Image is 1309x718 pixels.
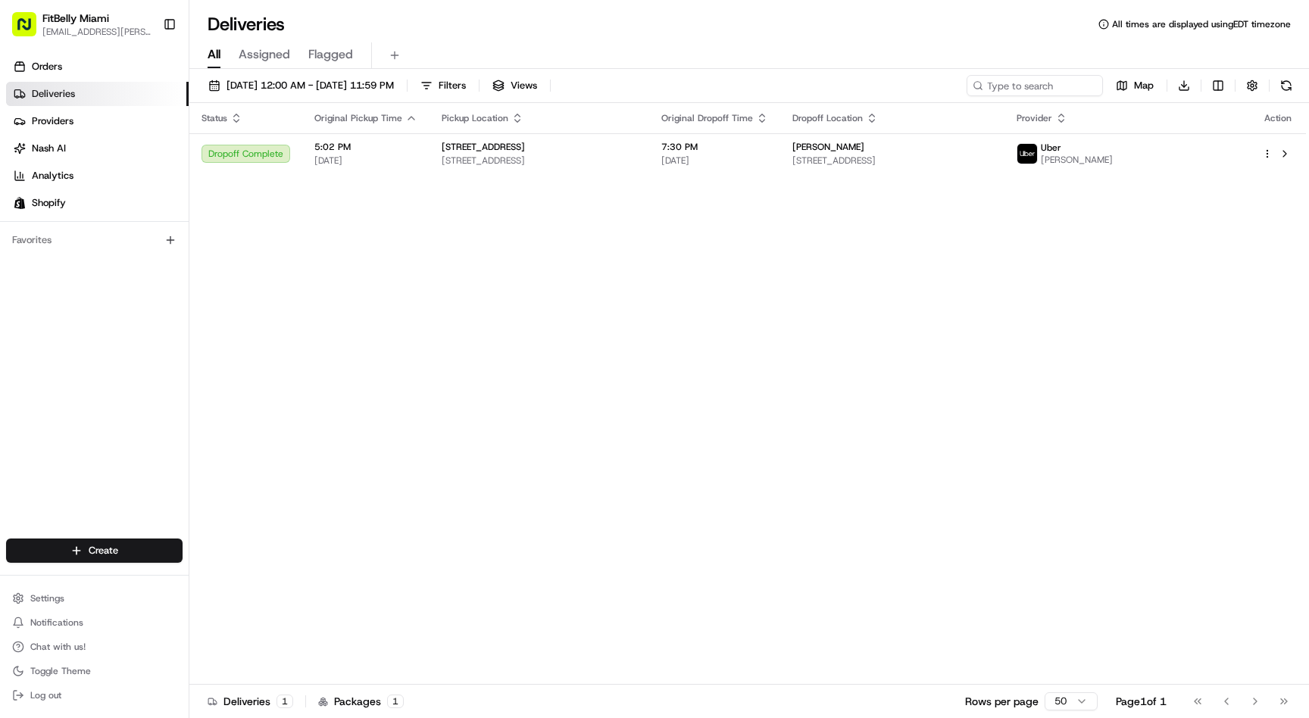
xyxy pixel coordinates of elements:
span: Create [89,544,118,557]
span: Shopify [32,196,66,210]
div: Action [1262,112,1294,124]
span: Original Pickup Time [314,112,402,124]
button: Notifications [6,612,183,633]
span: 5:02 PM [314,141,417,153]
div: 1 [387,695,404,708]
div: Packages [318,694,404,709]
span: Toggle Theme [30,665,91,677]
a: Analytics [6,164,189,188]
div: Deliveries [208,694,293,709]
span: Status [202,112,227,124]
input: Type to search [967,75,1103,96]
button: Views [486,75,544,96]
div: 1 [276,695,293,708]
span: Chat with us! [30,641,86,653]
span: Orders [32,60,62,73]
span: [PERSON_NAME] [792,141,864,153]
span: Uber [1041,142,1061,154]
span: Original Dropoff Time [661,112,753,124]
button: [DATE] 12:00 AM - [DATE] 11:59 PM [202,75,401,96]
span: Providers [32,114,73,128]
button: FitBelly Miami[EMAIL_ADDRESS][PERSON_NAME][DOMAIN_NAME] [6,6,157,42]
span: Views [511,79,537,92]
span: Dropoff Location [792,112,863,124]
span: Log out [30,689,61,701]
button: Settings [6,588,183,609]
span: Notifications [30,617,83,629]
span: Assigned [239,45,290,64]
span: [STREET_ADDRESS] [442,141,525,153]
span: Settings [30,592,64,604]
button: Create [6,538,183,563]
span: [DATE] [314,155,417,167]
a: Providers [6,109,189,133]
button: Filters [414,75,473,96]
span: Nash AI [32,142,66,155]
h1: Deliveries [208,12,285,36]
span: Flagged [308,45,353,64]
span: [STREET_ADDRESS] [442,155,637,167]
span: [DATE] [661,155,768,167]
button: [EMAIL_ADDRESS][PERSON_NAME][DOMAIN_NAME] [42,26,151,38]
span: All [208,45,220,64]
span: [STREET_ADDRESS] [792,155,992,167]
img: Shopify logo [14,197,26,209]
div: Favorites [6,228,183,252]
span: [DATE] 12:00 AM - [DATE] 11:59 PM [226,79,394,92]
button: Refresh [1276,75,1297,96]
button: Chat with us! [6,636,183,657]
span: Deliveries [32,87,75,101]
span: Pickup Location [442,112,508,124]
span: 7:30 PM [661,141,768,153]
button: Toggle Theme [6,660,183,682]
span: Provider [1017,112,1052,124]
p: Rows per page [965,694,1039,709]
button: Log out [6,685,183,706]
span: All times are displayed using EDT timezone [1112,18,1291,30]
span: [PERSON_NAME] [1041,154,1113,166]
div: Page 1 of 1 [1116,694,1167,709]
button: Map [1109,75,1161,96]
button: FitBelly Miami [42,11,109,26]
a: Orders [6,55,189,79]
span: Map [1134,79,1154,92]
img: uber-new-logo.jpeg [1017,144,1037,164]
span: Analytics [32,169,73,183]
a: Shopify [6,191,189,215]
a: Deliveries [6,82,189,106]
a: Nash AI [6,136,189,161]
span: Filters [439,79,466,92]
